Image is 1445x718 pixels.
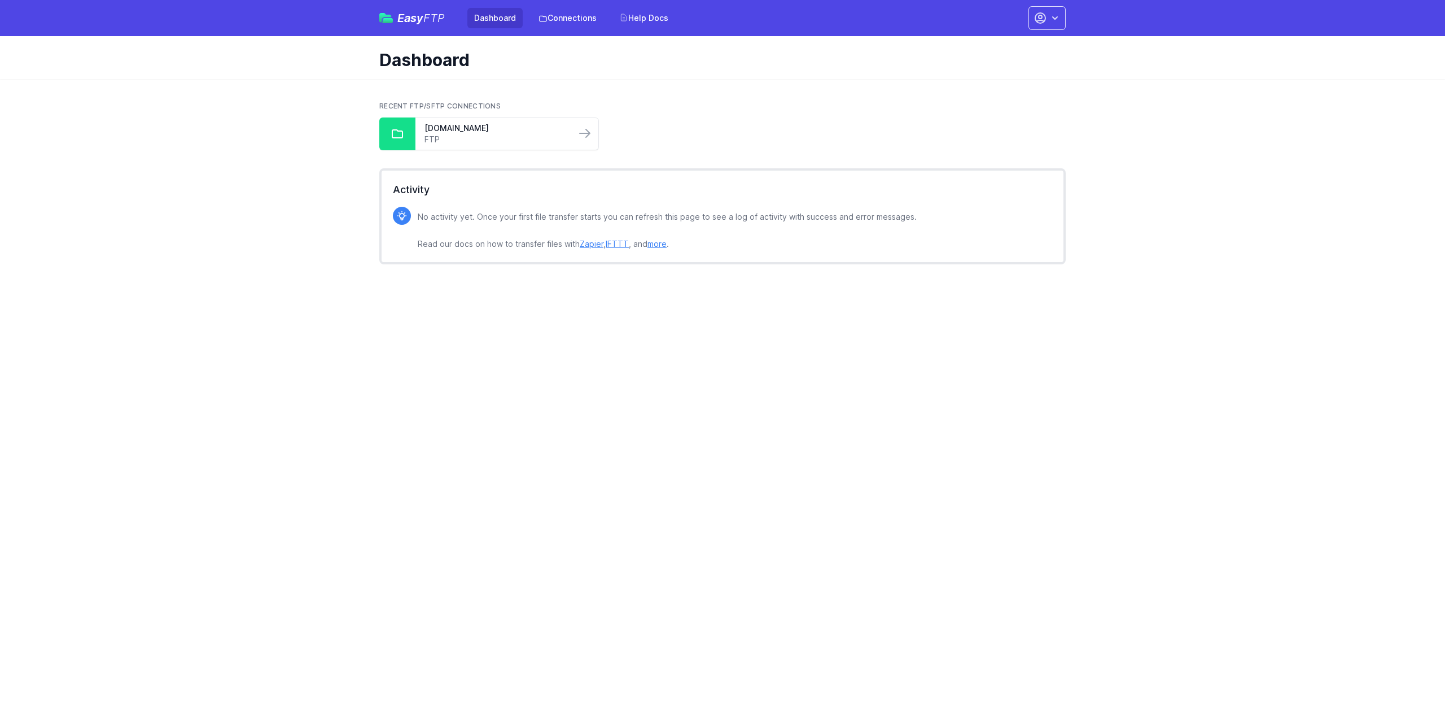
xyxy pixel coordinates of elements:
a: Help Docs [612,8,675,28]
a: more [647,239,667,249]
a: [DOMAIN_NAME] [424,123,567,134]
p: No activity yet. Once your first file transfer starts you can refresh this page to see a log of a... [418,210,917,251]
h2: Activity [393,182,1052,198]
img: easyftp_logo.png [379,13,393,23]
a: Connections [532,8,603,28]
span: Easy [397,12,445,24]
h2: Recent FTP/SFTP Connections [379,102,1066,111]
a: IFTTT [606,239,629,249]
a: Dashboard [467,8,523,28]
a: EasyFTP [379,12,445,24]
a: Zapier [580,239,603,249]
a: FTP [424,134,567,145]
h1: Dashboard [379,50,1057,70]
span: FTP [423,11,445,25]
